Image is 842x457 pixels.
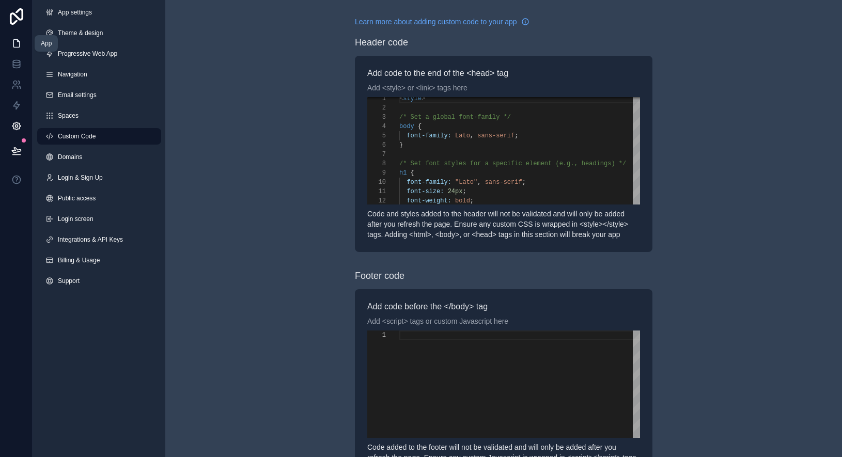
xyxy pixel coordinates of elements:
span: Spaces [58,112,79,120]
p: Code and styles added to the header will not be validated and will only be added after you refres... [367,209,640,240]
span: Learn more about adding custom code to your app [355,17,517,27]
a: Progressive Web App [37,45,161,62]
span: font-size: [407,188,444,195]
span: h1 [399,169,407,177]
span: font-weight: [407,197,451,204]
div: 4 [367,122,386,131]
span: Billing & Usage [58,256,100,264]
span: eadings) */ [585,160,626,167]
a: Email settings [37,87,161,103]
span: Custom Code [58,132,96,140]
span: { [418,123,422,130]
label: Add code before the </body> tag [367,302,640,312]
div: 12 [367,196,386,206]
span: Progressive Web App [58,50,117,58]
label: Add code to the end of the <head> tag [367,68,640,78]
span: ; [462,188,466,195]
div: 2 [367,103,386,113]
a: Spaces [37,107,161,124]
span: App settings [58,8,92,17]
span: 24px [448,188,463,195]
span: , [470,132,474,139]
span: } [399,141,403,149]
span: ; [470,197,474,204]
span: Navigation [58,70,87,78]
div: 3 [367,113,386,122]
div: 6 [367,140,386,150]
span: Integrations & API Keys [58,235,123,244]
span: { [411,169,414,177]
span: sans-serif [485,179,522,186]
p: Add <style> or <link> tags here [367,83,640,93]
span: Lato [455,132,470,139]
span: font-family: [407,132,451,139]
div: 1 [367,330,386,340]
div: Header code [355,35,408,50]
div: 7 [367,150,386,159]
span: , [477,179,481,186]
span: Support [58,277,80,285]
span: bold [455,197,470,204]
a: Navigation [37,66,161,83]
a: App settings [37,4,161,21]
a: Custom Code [37,128,161,145]
span: /* Set a global font-family */ [399,114,511,121]
span: Login & Sign Up [58,174,103,182]
a: Theme & design [37,25,161,41]
div: App [41,39,52,48]
span: /* Set font styles for a specific element (e.g., h [399,160,585,167]
span: ; [514,132,518,139]
span: Domains [58,153,82,161]
a: Login & Sign Up [37,169,161,186]
a: Billing & Usage [37,252,161,269]
div: 8 [367,159,386,168]
span: Email settings [58,91,97,99]
span: font-family: [407,179,451,186]
a: Integrations & API Keys [37,231,161,248]
div: 11 [367,187,386,196]
p: Add <script> tags or custom Javascript here [367,316,640,326]
span: Theme & design [58,29,103,37]
span: "Lato" [455,179,477,186]
textarea: Editor content;Press Alt+F1 for Accessibility Options. [399,330,400,340]
a: Domains [37,149,161,165]
span: body [399,123,414,130]
a: Learn more about adding custom code to your app [355,17,529,27]
span: sans-serif [477,132,514,139]
div: 5 [367,131,386,140]
span: Public access [58,194,96,202]
span: ; [522,179,526,186]
a: Login screen [37,211,161,227]
span: Login screen [58,215,93,223]
div: Footer code [355,269,404,283]
div: 9 [367,168,386,178]
div: 10 [367,178,386,187]
a: Support [37,273,161,289]
a: Public access [37,190,161,207]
